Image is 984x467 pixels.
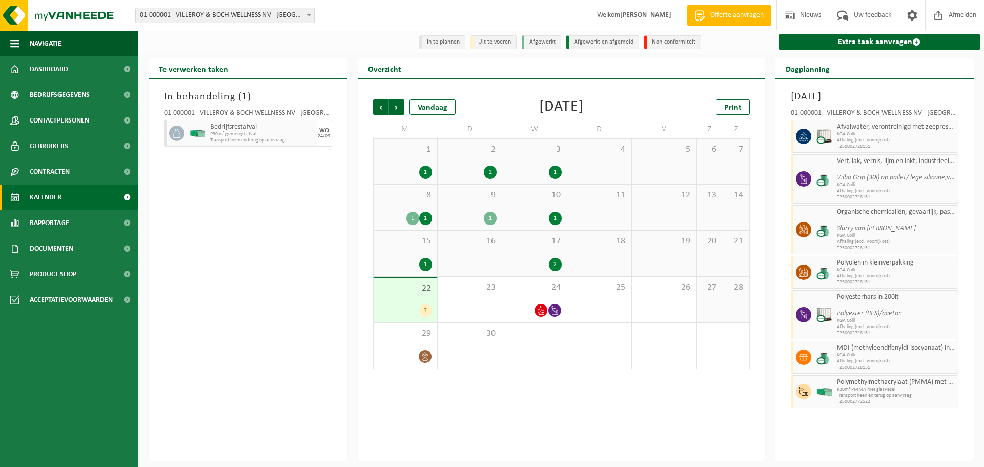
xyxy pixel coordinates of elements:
img: PB-IC-CU [816,129,832,144]
span: P30 m³ gemengd afval [210,131,314,137]
div: Vandaag [409,99,456,115]
div: 1 [484,212,497,225]
a: Offerte aanvragen [687,5,771,26]
span: 9 [443,190,497,201]
span: Documenten [30,236,73,261]
span: Polymethylmethacrylaat (PMMA) met glasvezel [837,378,956,387]
span: 28 [728,282,744,293]
span: 17 [507,236,561,247]
span: KGA Colli [837,233,956,239]
span: T250002728151 [837,144,956,150]
i: Polyester (PES)/aceton [837,310,902,317]
li: Non-conformiteit [644,35,701,49]
span: 1 [242,92,248,102]
span: Afhaling (excl. voorrijkost) [837,324,956,330]
span: 01-000001 - VILLEROY & BOCH WELLNESS NV - ROESELARE [136,8,314,23]
li: Uit te voeren [470,35,517,49]
span: 8 [379,190,432,201]
span: Polyolen in kleinverpakking [837,259,956,267]
div: 1 [419,258,432,271]
img: HK-XP-30-GN-00 [816,388,832,396]
div: 1 [549,166,562,179]
span: Navigatie [30,31,61,56]
span: Afhaling (excl. voorrijkost) [837,137,956,144]
span: 4 [572,144,626,155]
span: 18 [572,236,626,247]
div: [DATE] [539,99,584,115]
span: 14 [728,190,744,201]
span: Product Shop [30,261,76,287]
span: Contracten [30,159,70,185]
span: 29 [379,328,432,339]
span: 20 [702,236,717,247]
span: Verf, lak, vernis, lijm en inkt, industrieel in kleinverpakking [837,157,956,166]
span: Transport heen en terug op aanvraag [837,393,956,399]
li: Afgewerkt en afgemeld [566,35,639,49]
td: D [567,120,632,138]
span: Kalender [30,185,61,210]
span: Rapportage [30,210,69,236]
h3: In behandeling ( ) [164,89,332,105]
span: 6 [702,144,717,155]
span: T250002728151 [837,245,956,251]
span: Offerte aanvragen [708,10,766,21]
img: HK-XP-30-GN-00 [190,130,205,137]
span: T250002728151 [837,279,956,286]
span: Volgende [389,99,404,115]
span: Vorige [373,99,388,115]
span: 10 [507,190,561,201]
div: 1 [406,212,419,225]
img: PB-OT-0200-CU [816,350,832,365]
span: Contactpersonen [30,108,89,133]
div: 1 [419,166,432,179]
span: 01-000001 - VILLEROY & BOCH WELLNESS NV - ROESELARE [135,8,315,23]
span: Bedrijfsrestafval [210,123,314,131]
span: 19 [637,236,691,247]
img: PB-OT-0200-CU [816,171,832,187]
span: Afhaling (excl. voorrijkost) [837,239,956,245]
span: Transport heen en terug op aanvraag [210,137,314,144]
img: PB-OT-0200-CU [816,222,832,237]
h3: [DATE] [791,89,959,105]
div: WO [319,128,329,134]
span: 11 [572,190,626,201]
span: Organische chemicaliën, gevaarlijk, pasteus [837,208,956,216]
span: 7 [728,144,744,155]
span: Afvalwater, verontreinigd met zeepresten [837,123,956,131]
div: 01-000001 - VILLEROY & BOCH WELLNESS NV - [GEOGRAPHIC_DATA] [164,110,332,120]
td: W [502,120,567,138]
li: Afgewerkt [522,35,561,49]
td: Z [723,120,749,138]
h2: Dagplanning [775,58,840,78]
span: Print [724,104,742,112]
span: Afhaling (excl. voorrijkost) [837,273,956,279]
span: 30 [443,328,497,339]
span: 16 [443,236,497,247]
span: 24 [507,282,561,293]
span: Afhaling (excl. voorrijkost) [837,188,956,194]
img: PB-IC-CU [816,307,832,322]
td: M [373,120,438,138]
span: 12 [637,190,691,201]
span: 13 [702,190,717,201]
span: Acceptatievoorwaarden [30,287,113,313]
span: KGA Colli [837,352,956,358]
span: Afhaling (excl. voorrijkost) [837,358,956,364]
div: 1 [549,212,562,225]
div: 01-000001 - VILLEROY & BOCH WELLNESS NV - [GEOGRAPHIC_DATA] [791,110,959,120]
a: Print [716,99,750,115]
span: 21 [728,236,744,247]
div: 1 [419,212,432,225]
td: D [438,120,502,138]
td: V [632,120,696,138]
span: Bedrijfsgegevens [30,82,90,108]
span: 1 [379,144,432,155]
span: T250002728151 [837,194,956,200]
span: KGA Colli [837,131,956,137]
span: 27 [702,282,717,293]
span: 3 [507,144,561,155]
span: T250002772522 [837,399,956,405]
span: P30m³ PMMA met glasvezel [837,387,956,393]
div: 24/09 [318,134,330,139]
span: 25 [572,282,626,293]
